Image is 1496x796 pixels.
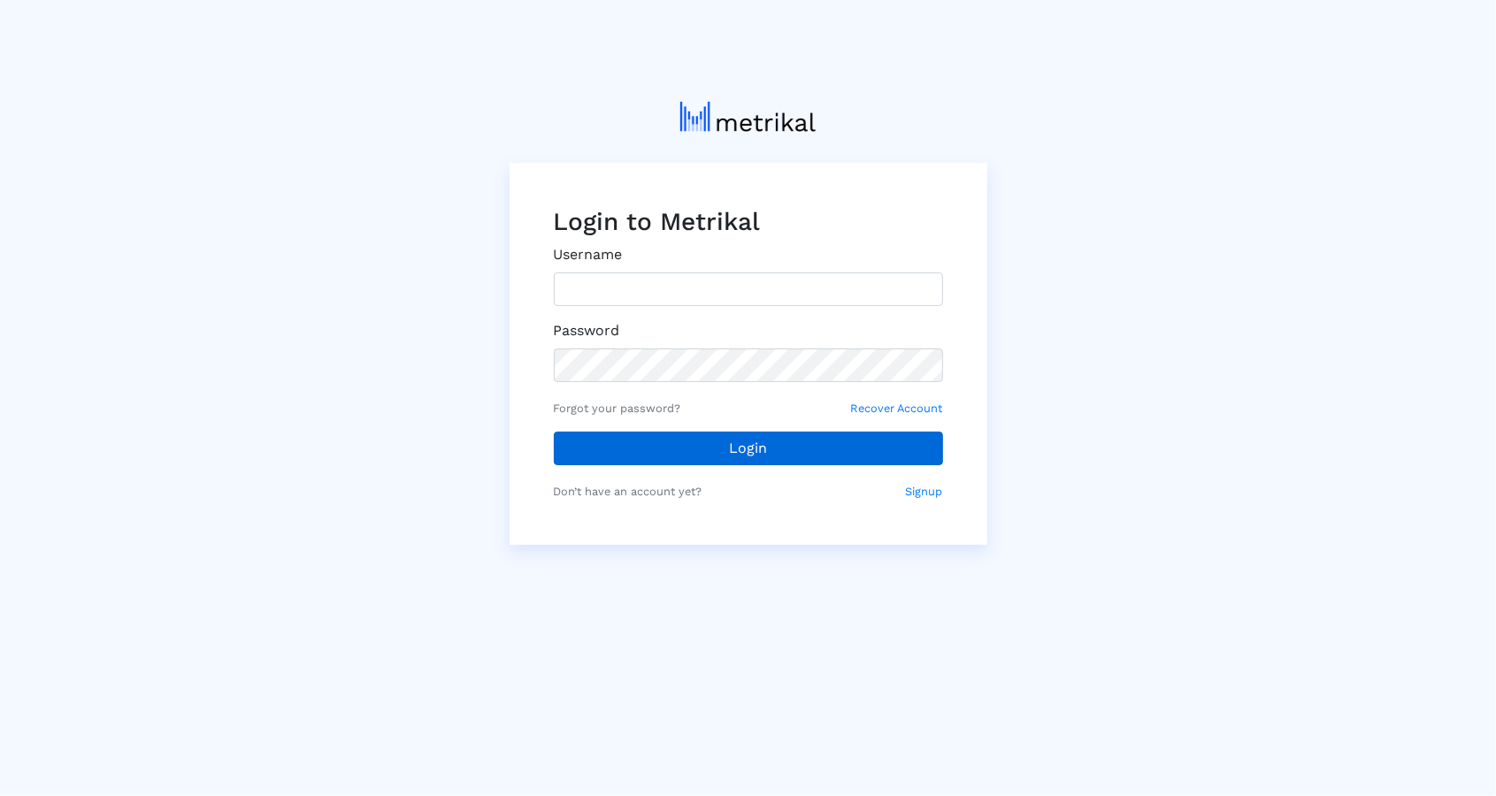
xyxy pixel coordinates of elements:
small: Forgot your password? [554,400,681,417]
button: Login [554,432,943,465]
label: Password [554,320,620,341]
small: Signup [906,483,943,500]
small: Don’t have an account yet? [554,483,702,500]
label: Username [554,244,623,265]
h3: Login to Metrikal [554,207,943,237]
img: metrical-logo-light.png [680,102,816,132]
small: Recover Account [851,400,943,417]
